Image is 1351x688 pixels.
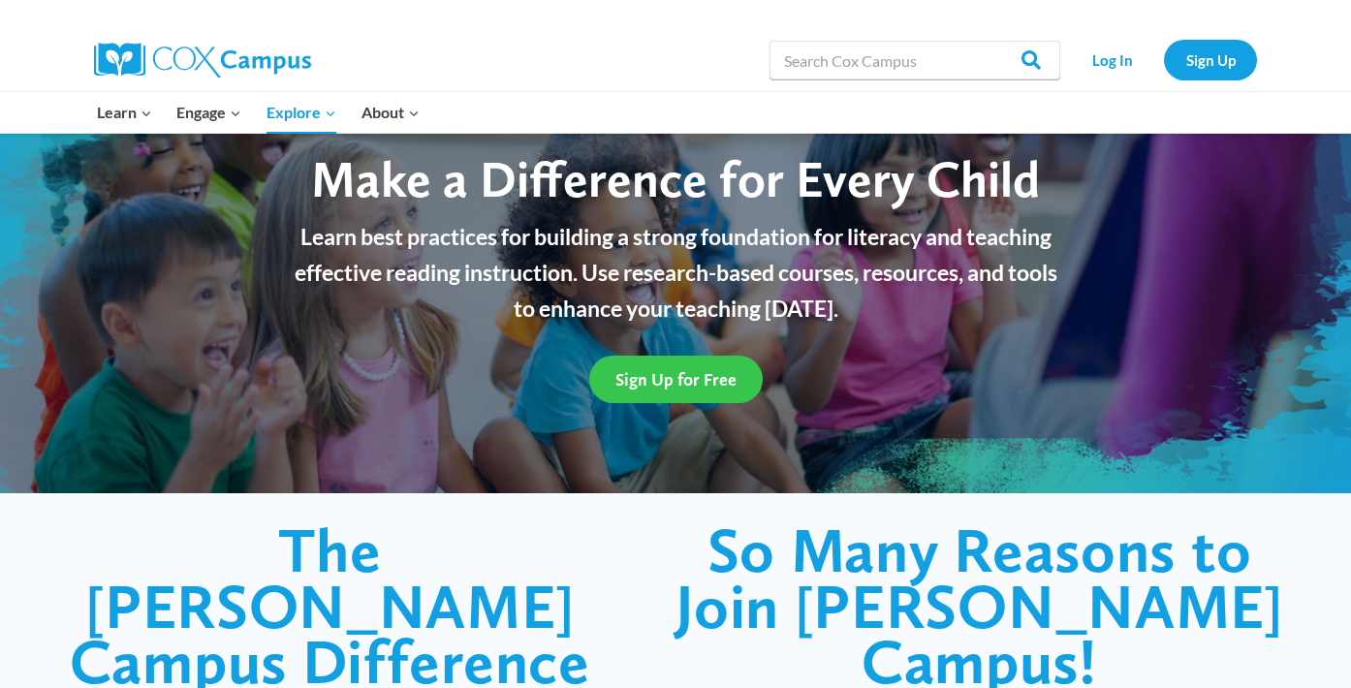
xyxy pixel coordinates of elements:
[84,92,431,133] nav: Primary Navigation
[165,92,255,133] button: Child menu of Engage
[311,148,1040,209] span: Make a Difference for Every Child
[589,356,763,403] a: Sign Up for Free
[94,43,311,78] img: Cox Campus
[349,92,432,133] button: Child menu of About
[254,92,349,133] button: Child menu of Explore
[770,41,1060,79] input: Search Cox Campus
[1070,40,1257,79] nav: Secondary Navigation
[283,219,1068,326] p: Learn best practices for building a strong foundation for literacy and teaching effective reading...
[615,369,737,390] span: Sign Up for Free
[1164,40,1257,79] a: Sign Up
[1070,40,1154,79] a: Log In
[84,92,165,133] button: Child menu of Learn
